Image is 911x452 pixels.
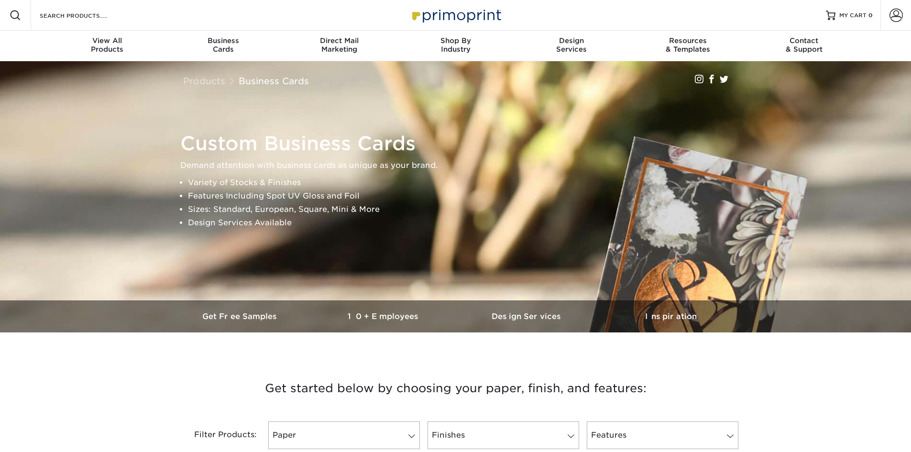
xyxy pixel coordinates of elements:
[312,312,456,321] h3: 10+ Employees
[397,36,514,54] div: Industry
[839,11,867,20] span: MY CART
[428,421,579,449] a: Finishes
[599,312,743,321] h3: Inspiration
[587,421,738,449] a: Features
[281,36,397,45] span: Direct Mail
[408,5,504,25] img: Primoprint
[180,132,740,155] h1: Custom Business Cards
[188,176,740,189] li: Variety of Stocks & Finishes
[746,36,862,54] div: & Support
[514,36,630,45] span: Design
[165,36,281,45] span: Business
[268,421,420,449] a: Paper
[397,31,514,61] a: Shop ByIndustry
[456,300,599,332] a: Design Services
[165,36,281,54] div: Cards
[239,76,309,86] a: Business Cards
[188,189,740,203] li: Features Including Spot UV Gloss and Foil
[188,203,740,216] li: Sizes: Standard, European, Square, Mini & More
[630,31,746,61] a: Resources& Templates
[456,312,599,321] h3: Design Services
[49,31,165,61] a: View AllProducts
[746,31,862,61] a: Contact& Support
[281,31,397,61] a: Direct MailMarketing
[169,421,264,449] div: Filter Products:
[514,31,630,61] a: DesignServices
[49,36,165,45] span: View All
[630,36,746,54] div: & Templates
[630,36,746,45] span: Resources
[176,367,735,410] h3: Get started below by choosing your paper, finish, and features:
[514,36,630,54] div: Services
[746,36,862,45] span: Contact
[312,300,456,332] a: 10+ Employees
[281,36,397,54] div: Marketing
[183,76,225,86] a: Products
[397,36,514,45] span: Shop By
[39,10,132,21] input: SEARCH PRODUCTS.....
[49,36,165,54] div: Products
[868,12,873,19] span: 0
[169,312,312,321] h3: Get Free Samples
[165,31,281,61] a: BusinessCards
[188,216,740,230] li: Design Services Available
[599,300,743,332] a: Inspiration
[169,300,312,332] a: Get Free Samples
[180,159,740,172] p: Demand attention with business cards as unique as your brand.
